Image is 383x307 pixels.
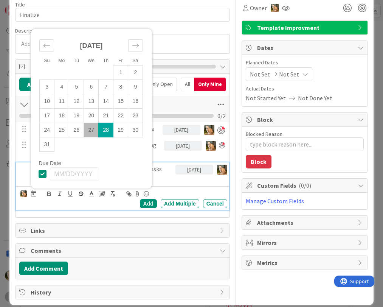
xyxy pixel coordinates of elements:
[99,108,113,123] td: Thursday, 08/21/2025 12:00 PM
[31,98,166,111] input: Add Checklist...
[54,79,69,94] td: Monday, 08/04/2025 12:00 PM
[15,8,229,22] input: type card name here...
[164,141,202,151] div: [DATE]
[246,131,282,137] label: Blocked Reason
[132,58,138,63] small: Sa
[39,161,61,166] span: Due Date
[15,27,41,34] span: Description
[161,199,199,208] div: Add Multiple
[50,167,99,181] input: MM/DD/YYYY
[74,58,79,63] small: Tu
[40,94,54,108] td: Sunday, 08/10/2025 12:00 PM
[128,123,143,137] td: Saturday, 08/30/2025 12:00 PM
[145,78,177,91] div: Only Open
[271,4,279,12] img: SB
[299,182,311,189] span: ( 0/0 )
[40,79,54,94] td: Sunday, 08/03/2025 12:00 PM
[128,94,143,108] td: Saturday, 08/16/2025 12:00 PM
[118,58,123,63] small: Fr
[204,125,214,135] img: SB
[246,94,286,103] span: Not Started Yet
[181,78,194,91] div: All
[31,246,216,255] span: Comments
[113,65,128,79] td: Friday, 08/01/2025 12:00 PM
[175,165,213,175] div: [DATE]
[20,190,27,197] img: SB
[16,1,34,10] span: Support
[31,33,151,161] div: Calendar
[44,58,50,63] small: Su
[246,197,304,205] a: Manage Custom Fields
[257,218,354,227] span: Attachments
[69,108,84,123] td: Tuesday, 08/19/2025 12:00 PM
[88,58,95,63] small: We
[80,42,103,50] strong: [DATE]
[99,123,113,137] td: Selected. Thursday, 08/28/2025 12:00 PM
[163,125,200,135] div: [DATE]
[206,141,216,151] img: SB
[250,3,267,12] span: Owner
[54,94,69,108] td: Monday, 08/11/2025 12:00 PM
[84,94,99,108] td: Wednesday, 08/13/2025 12:00 PM
[54,123,69,137] td: Monday, 08/25/2025 12:00 PM
[15,1,25,8] label: Title
[246,59,364,67] span: Planned Dates
[40,108,54,123] td: Sunday, 08/17/2025 12:00 PM
[128,39,143,52] div: Move forward to switch to the next month.
[113,79,128,94] td: Friday, 08/08/2025 12:00 PM
[246,85,364,93] span: Actual Dates
[103,58,109,63] small: Th
[40,137,54,151] td: Sunday, 08/31/2025 12:00 PM
[298,94,332,103] span: Not Done Yet
[99,94,113,108] td: Thursday, 08/14/2025 12:00 PM
[84,108,99,123] td: Wednesday, 08/20/2025 12:00 PM
[257,181,354,190] span: Custom Fields
[128,65,143,79] td: Saturday, 08/02/2025 12:00 PM
[257,23,354,32] span: Template Improvment
[140,199,157,208] div: Add
[84,123,99,137] td: Wednesday, 08/27/2025 12:00 PM
[40,123,54,137] td: Sunday, 08/24/2025 12:00 PM
[128,108,143,123] td: Saturday, 08/23/2025 12:00 PM
[113,94,128,108] td: Friday, 08/15/2025 12:00 PM
[128,79,143,94] td: Saturday, 08/09/2025 12:00 PM
[113,108,128,123] td: Friday, 08/22/2025 12:00 PM
[246,155,271,168] button: Block
[250,70,270,79] span: Not Set
[31,226,216,235] span: Links
[69,79,84,94] td: Tuesday, 08/05/2025 12:00 PM
[31,288,216,297] span: History
[203,199,227,208] div: Cancel
[39,39,54,52] div: Move backward to switch to the previous month.
[69,94,84,108] td: Tuesday, 08/12/2025 12:00 PM
[19,78,72,91] button: Add Checklist
[58,58,65,63] small: Mo
[279,70,299,79] span: Not Set
[19,262,68,275] button: Add Comment
[217,111,226,120] span: 0 / 2
[69,123,84,137] td: Tuesday, 08/26/2025 12:00 PM
[84,79,99,94] td: Wednesday, 08/06/2025 12:00 PM
[54,108,69,123] td: Monday, 08/18/2025 12:00 PM
[217,165,227,175] img: SB
[31,62,109,71] span: Tasks
[257,238,354,247] span: Mirrors
[257,258,354,267] span: Metrics
[257,115,354,124] span: Block
[113,123,128,137] td: Friday, 08/29/2025 12:00 PM
[99,79,113,94] td: Thursday, 08/07/2025 12:00 PM
[194,78,226,91] div: Only Mine
[257,43,354,52] span: Dates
